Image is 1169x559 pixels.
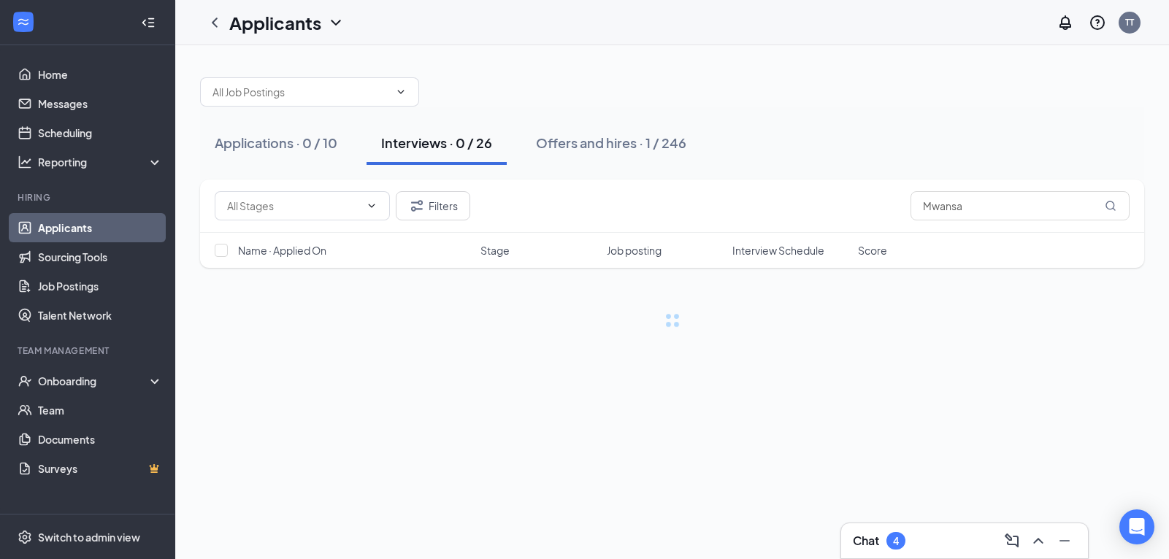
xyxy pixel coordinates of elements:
input: All Job Postings [212,84,389,100]
button: Filter Filters [396,191,470,220]
button: ChevronUp [1027,529,1050,552]
svg: Settings [18,530,32,544]
div: Hiring [18,191,160,204]
a: Talent Network [38,301,163,330]
div: Switch to admin view [38,530,140,544]
a: Scheduling [38,118,163,147]
svg: UserCheck [18,374,32,388]
svg: ChevronDown [327,14,345,31]
span: Job posting [607,243,662,258]
svg: Minimize [1056,532,1073,550]
a: Home [38,60,163,89]
svg: ChevronUp [1030,532,1047,550]
span: Score [858,243,887,258]
span: Interview Schedule [732,243,824,258]
button: ComposeMessage [1000,529,1024,552]
span: Stage [480,243,510,258]
svg: ChevronLeft [206,14,223,31]
h1: Applicants [229,10,321,35]
svg: WorkstreamLogo [16,15,31,29]
div: Reporting [38,155,164,169]
div: TT [1125,16,1134,28]
div: Open Intercom Messenger [1119,509,1154,544]
a: Team [38,396,163,425]
input: Search in interviews [911,191,1130,220]
div: 4 [893,535,899,547]
svg: Analysis [18,155,32,169]
span: Name · Applied On [238,243,326,258]
h3: Chat [853,533,879,549]
input: All Stages [227,198,360,214]
svg: Filter [408,197,426,215]
svg: ChevronDown [395,86,407,98]
a: Messages [38,89,163,118]
button: Minimize [1053,529,1076,552]
svg: Notifications [1057,14,1074,31]
a: Documents [38,425,163,454]
svg: QuestionInfo [1089,14,1106,31]
div: Interviews · 0 / 26 [381,134,492,152]
a: SurveysCrown [38,454,163,483]
a: Job Postings [38,271,163,301]
a: Sourcing Tools [38,242,163,271]
a: Applicants [38,213,163,242]
svg: ChevronDown [366,200,377,212]
div: Applications · 0 / 10 [215,134,337,152]
svg: Collapse [141,15,156,30]
svg: MagnifyingGlass [1105,200,1116,212]
div: Team Management [18,344,160,357]
div: Onboarding [38,374,150,388]
svg: ComposeMessage [1003,532,1021,550]
div: Offers and hires · 1 / 246 [536,134,686,152]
